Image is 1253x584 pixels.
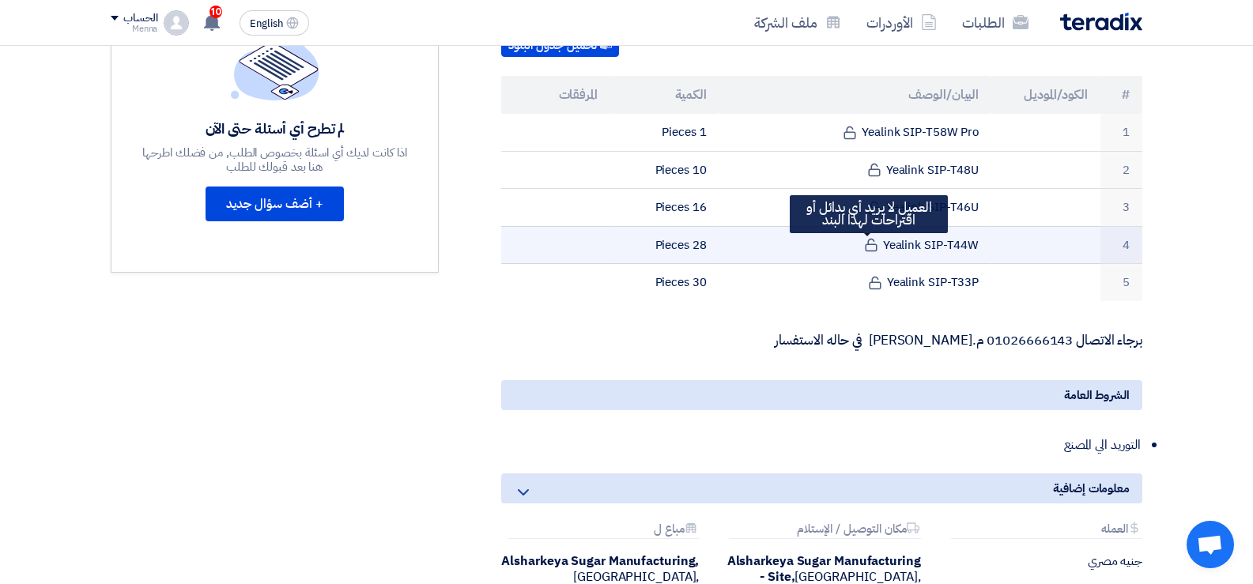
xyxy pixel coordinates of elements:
div: العمله [951,522,1142,539]
td: 2 [1100,151,1142,189]
a: الأوردرات [854,4,949,41]
a: الطلبات [949,4,1041,41]
b: Alsharkeya Sugar Manufacturing, [501,552,699,571]
div: Open chat [1187,521,1234,568]
div: لم تطرح أي أسئلة حتى الآن [141,119,409,138]
span: معلومات إضافية [1053,480,1130,497]
td: 5 [1100,264,1142,301]
th: # [1100,76,1142,114]
div: مكان التوصيل / الإستلام [729,522,920,539]
th: البيان/الوصف [719,76,992,114]
td: Yealink SIP-T58W Pro [719,114,992,151]
td: Yealink SIP-T33P [719,264,992,301]
span: English [250,18,283,29]
td: Yealink SIP-T48U [719,151,992,189]
th: الكمية [610,76,719,114]
div: الحساب [123,12,157,25]
div: Menna [111,24,157,33]
td: 3 [1100,189,1142,227]
td: 1 [1100,114,1142,151]
div: جنيه مصري [945,553,1142,569]
button: English [240,10,309,36]
img: Teradix logo [1060,13,1142,31]
span: 10 [209,6,222,18]
td: 28 Pieces [610,226,719,264]
img: empty_state_list.svg [231,25,319,100]
td: 10 Pieces [610,151,719,189]
td: 30 Pieces [610,264,719,301]
th: المرفقات [501,76,610,114]
p: برجاء الاتصال 01026666143 م.[PERSON_NAME] في حاله الاستفسار [501,333,1142,349]
img: profile_test.png [164,10,189,36]
a: ملف الشركة [742,4,854,41]
div: اذا كانت لديك أي اسئلة بخصوص الطلب, من فضلك اطرحها هنا بعد قبولك للطلب [141,145,409,174]
span: العميل لا يريد أي بدائل أو اقتراحات لهذا البند [806,198,932,230]
li: التوريد الي المصنع [517,429,1142,461]
button: + أضف سؤال جديد [206,187,344,221]
th: الكود/الموديل [991,76,1100,114]
span: الشروط العامة [1064,386,1130,404]
div: مباع ل [508,522,699,539]
td: 4 [1100,226,1142,264]
td: 1 Pieces [610,114,719,151]
td: Yealink SIP-T46U [719,189,992,227]
td: 16 Pieces [610,189,719,227]
td: Yealink SIP-T44W [719,226,992,264]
